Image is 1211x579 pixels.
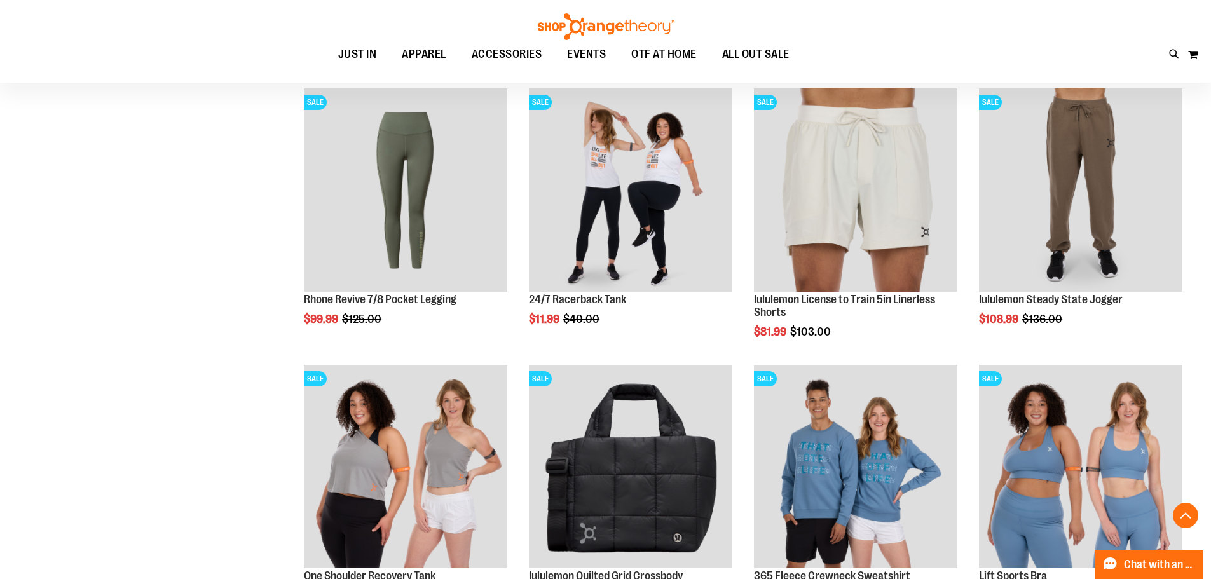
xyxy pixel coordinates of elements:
a: 24/7 Racerback Tank [529,293,626,306]
a: lululemon Steady State JoggerSALE [979,88,1182,294]
button: Chat with an Expert [1095,550,1204,579]
div: product [748,82,964,370]
span: $103.00 [790,325,833,338]
img: Shop Orangetheory [536,13,676,40]
span: $108.99 [979,313,1020,325]
span: JUST IN [338,40,377,69]
span: APPAREL [402,40,446,69]
div: product [973,82,1189,358]
span: SALE [979,371,1002,386]
span: $40.00 [563,313,601,325]
img: lululemon License to Train 5in Linerless Shorts [754,88,957,292]
span: $136.00 [1022,313,1064,325]
a: Main of 2024 Covention Lift Sports BraSALE [979,365,1182,570]
span: EVENTS [567,40,606,69]
a: Main view of One Shoulder Recovery TankSALE [304,365,507,570]
span: SALE [304,371,327,386]
span: $125.00 [342,313,383,325]
span: $11.99 [529,313,561,325]
span: Chat with an Expert [1124,559,1196,571]
img: lululemon Quilted Grid Crossbody [529,365,732,568]
img: Main view of One Shoulder Recovery Tank [304,365,507,568]
a: 24/7 Racerback TankSALE [529,88,732,294]
span: SALE [754,95,777,110]
span: SALE [529,95,552,110]
img: Rhone Revive 7/8 Pocket Legging [304,88,507,292]
a: Rhone Revive 7/8 Pocket LeggingSALE [304,88,507,294]
img: 365 Fleece Crewneck Sweatshirt [754,365,957,568]
img: lululemon Steady State Jogger [979,88,1182,292]
a: lululemon Steady State Jogger [979,293,1123,306]
span: SALE [529,371,552,386]
span: ALL OUT SALE [722,40,790,69]
img: 24/7 Racerback Tank [529,88,732,292]
a: Rhone Revive 7/8 Pocket Legging [304,293,456,306]
span: SALE [979,95,1002,110]
a: lululemon License to Train 5in Linerless Shorts [754,293,935,318]
a: lululemon Quilted Grid CrossbodySALE [529,365,732,570]
button: Back To Top [1173,503,1198,528]
span: ACCESSORIES [472,40,542,69]
span: $99.99 [304,313,340,325]
div: product [298,82,514,358]
span: SALE [754,371,777,386]
a: lululemon License to Train 5in Linerless ShortsSALE [754,88,957,294]
span: OTF AT HOME [631,40,697,69]
a: 365 Fleece Crewneck SweatshirtSALE [754,365,957,570]
span: SALE [304,95,327,110]
div: product [523,82,739,358]
img: Main of 2024 Covention Lift Sports Bra [979,365,1182,568]
span: $81.99 [754,325,788,338]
